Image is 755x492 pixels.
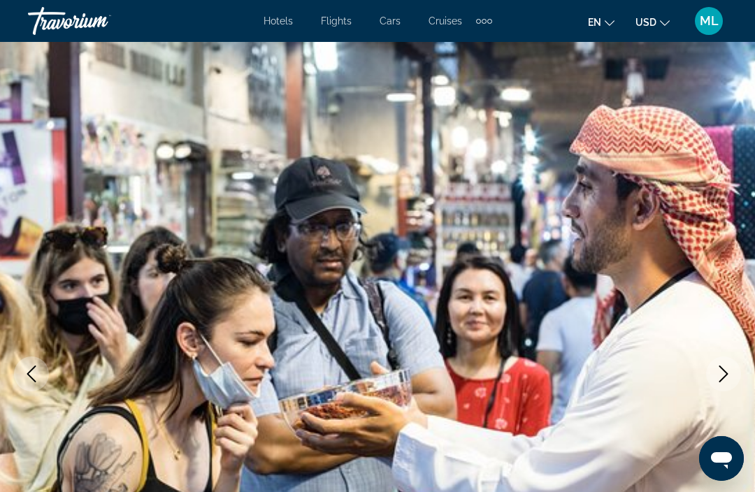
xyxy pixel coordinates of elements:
[429,15,462,27] a: Cruises
[28,3,168,39] a: Travorium
[321,15,352,27] a: Flights
[699,436,744,481] iframe: Button to launch messaging window
[588,17,601,28] span: en
[700,14,719,28] span: ML
[588,12,614,32] button: Change language
[14,356,49,391] button: Previous image
[706,356,741,391] button: Next image
[380,15,401,27] a: Cars
[691,6,727,36] button: User Menu
[264,15,293,27] a: Hotels
[635,17,656,28] span: USD
[635,12,670,32] button: Change currency
[476,10,492,32] button: Extra navigation items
